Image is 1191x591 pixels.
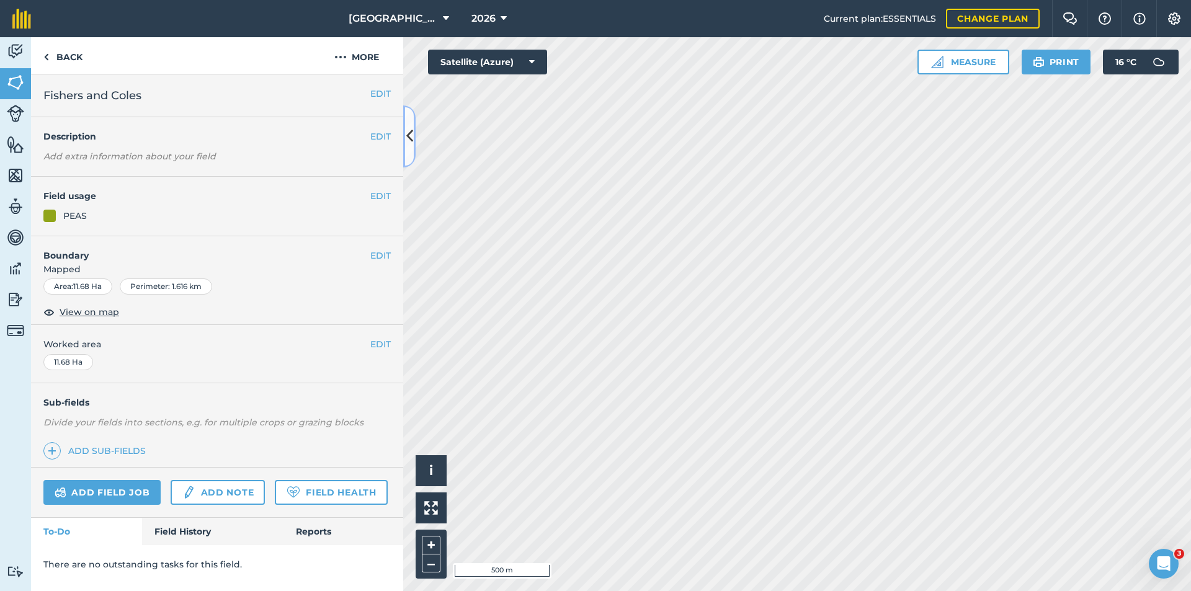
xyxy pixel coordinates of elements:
button: Measure [917,50,1009,74]
img: fieldmargin Logo [12,9,31,29]
h4: Sub-fields [31,396,403,409]
img: svg+xml;base64,PHN2ZyB4bWxucz0iaHR0cDovL3d3dy53My5vcmcvMjAwMC9zdmciIHdpZHRoPSIyMCIgaGVpZ2h0PSIyNC... [334,50,347,64]
span: Current plan : ESSENTIALS [824,12,936,25]
img: svg+xml;base64,PD94bWwgdmVyc2lvbj0iMS4wIiBlbmNvZGluZz0idXRmLTgiPz4KPCEtLSBHZW5lcmF0b3I6IEFkb2JlIE... [7,228,24,247]
em: Add extra information about your field [43,151,216,162]
span: Worked area [43,337,391,351]
h4: Field usage [43,189,370,203]
img: svg+xml;base64,PHN2ZyB4bWxucz0iaHR0cDovL3d3dy53My5vcmcvMjAwMC9zdmciIHdpZHRoPSIxOCIgaGVpZ2h0PSIyNC... [43,304,55,319]
button: EDIT [370,249,391,262]
img: svg+xml;base64,PD94bWwgdmVyc2lvbj0iMS4wIiBlbmNvZGluZz0idXRmLTgiPz4KPCEtLSBHZW5lcmF0b3I6IEFkb2JlIE... [1146,50,1171,74]
img: svg+xml;base64,PHN2ZyB4bWxucz0iaHR0cDovL3d3dy53My5vcmcvMjAwMC9zdmciIHdpZHRoPSI1NiIgaGVpZ2h0PSI2MC... [7,166,24,185]
img: svg+xml;base64,PD94bWwgdmVyc2lvbj0iMS4wIiBlbmNvZGluZz0idXRmLTgiPz4KPCEtLSBHZW5lcmF0b3I6IEFkb2JlIE... [182,485,195,500]
a: Reports [283,518,403,545]
img: svg+xml;base64,PD94bWwgdmVyc2lvbj0iMS4wIiBlbmNvZGluZz0idXRmLTgiPz4KPCEtLSBHZW5lcmF0b3I6IEFkb2JlIE... [7,290,24,309]
button: i [416,455,447,486]
em: Divide your fields into sections, e.g. for multiple crops or grazing blocks [43,417,364,428]
p: There are no outstanding tasks for this field. [43,558,391,571]
span: i [429,463,433,478]
span: Fishers and Coles [43,87,141,104]
img: svg+xml;base64,PHN2ZyB4bWxucz0iaHR0cDovL3d3dy53My5vcmcvMjAwMC9zdmciIHdpZHRoPSIxOSIgaGVpZ2h0PSIyNC... [1033,55,1045,69]
div: Perimeter : 1.616 km [120,278,212,295]
img: svg+xml;base64,PD94bWwgdmVyc2lvbj0iMS4wIiBlbmNvZGluZz0idXRmLTgiPz4KPCEtLSBHZW5lcmF0b3I6IEFkb2JlIE... [7,566,24,577]
span: Mapped [31,262,403,276]
img: A question mark icon [1097,12,1112,25]
img: svg+xml;base64,PD94bWwgdmVyc2lvbj0iMS4wIiBlbmNvZGluZz0idXRmLTgiPz4KPCEtLSBHZW5lcmF0b3I6IEFkb2JlIE... [7,322,24,339]
img: svg+xml;base64,PHN2ZyB4bWxucz0iaHR0cDovL3d3dy53My5vcmcvMjAwMC9zdmciIHdpZHRoPSIxNCIgaGVpZ2h0PSIyNC... [48,443,56,458]
div: 11.68 Ha [43,354,93,370]
img: svg+xml;base64,PD94bWwgdmVyc2lvbj0iMS4wIiBlbmNvZGluZz0idXRmLTgiPz4KPCEtLSBHZW5lcmF0b3I6IEFkb2JlIE... [7,197,24,216]
button: EDIT [370,87,391,100]
img: svg+xml;base64,PD94bWwgdmVyc2lvbj0iMS4wIiBlbmNvZGluZz0idXRmLTgiPz4KPCEtLSBHZW5lcmF0b3I6IEFkb2JlIE... [7,259,24,278]
a: Field History [142,518,283,545]
div: Area : 11.68 Ha [43,278,112,295]
span: [GEOGRAPHIC_DATA] [349,11,438,26]
a: Add note [171,480,265,505]
button: EDIT [370,130,391,143]
span: 16 ° C [1115,50,1136,74]
button: + [422,536,440,554]
button: Print [1022,50,1091,74]
img: svg+xml;base64,PD94bWwgdmVyc2lvbj0iMS4wIiBlbmNvZGluZz0idXRmLTgiPz4KPCEtLSBHZW5lcmF0b3I6IEFkb2JlIE... [7,105,24,122]
button: 16 °C [1103,50,1179,74]
iframe: Intercom live chat [1149,549,1179,579]
button: More [310,37,403,74]
img: svg+xml;base64,PD94bWwgdmVyc2lvbj0iMS4wIiBlbmNvZGluZz0idXRmLTgiPz4KPCEtLSBHZW5lcmF0b3I6IEFkb2JlIE... [55,485,66,500]
a: Add sub-fields [43,442,151,460]
button: – [422,554,440,572]
div: PEAS [63,209,87,223]
span: View on map [60,305,119,319]
span: 3 [1174,549,1184,559]
img: Two speech bubbles overlapping with the left bubble in the forefront [1063,12,1077,25]
img: svg+xml;base64,PHN2ZyB4bWxucz0iaHR0cDovL3d3dy53My5vcmcvMjAwMC9zdmciIHdpZHRoPSI5IiBoZWlnaHQ9IjI0Ii... [43,50,49,64]
img: Ruler icon [931,56,943,68]
img: svg+xml;base64,PHN2ZyB4bWxucz0iaHR0cDovL3d3dy53My5vcmcvMjAwMC9zdmciIHdpZHRoPSIxNyIgaGVpZ2h0PSIxNy... [1133,11,1146,26]
a: Field Health [275,480,387,505]
h4: Description [43,130,391,143]
a: To-Do [31,518,142,545]
img: svg+xml;base64,PHN2ZyB4bWxucz0iaHR0cDovL3d3dy53My5vcmcvMjAwMC9zdmciIHdpZHRoPSI1NiIgaGVpZ2h0PSI2MC... [7,73,24,92]
img: Four arrows, one pointing top left, one top right, one bottom right and the last bottom left [424,501,438,515]
a: Back [31,37,95,74]
button: Satellite (Azure) [428,50,547,74]
button: EDIT [370,337,391,351]
a: Change plan [946,9,1040,29]
img: svg+xml;base64,PHN2ZyB4bWxucz0iaHR0cDovL3d3dy53My5vcmcvMjAwMC9zdmciIHdpZHRoPSI1NiIgaGVpZ2h0PSI2MC... [7,135,24,154]
img: svg+xml;base64,PD94bWwgdmVyc2lvbj0iMS4wIiBlbmNvZGluZz0idXRmLTgiPz4KPCEtLSBHZW5lcmF0b3I6IEFkb2JlIE... [7,42,24,61]
button: View on map [43,304,119,319]
button: EDIT [370,189,391,203]
img: A cog icon [1167,12,1182,25]
h4: Boundary [31,236,370,262]
span: 2026 [471,11,496,26]
a: Add field job [43,480,161,505]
